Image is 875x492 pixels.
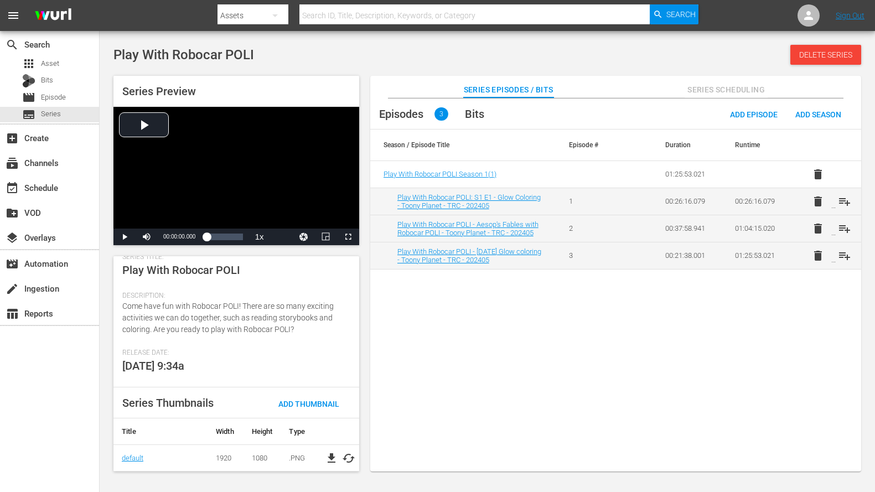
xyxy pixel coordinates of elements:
button: Playback Rate [248,229,271,245]
span: Series Title: [122,253,345,262]
a: default [122,454,143,462]
button: delete [805,188,831,215]
th: Runtime [722,130,791,160]
th: Duration [652,130,722,160]
td: 3 [556,242,625,269]
span: Bits [465,107,484,121]
button: Add Season [786,104,850,124]
button: Fullscreen [337,229,359,245]
span: menu [7,9,20,22]
span: Delete Series [790,50,861,59]
span: 3 [434,107,448,121]
span: Series [41,108,61,120]
td: 1 [556,188,625,215]
a: Play With Robocar POLI Season 1(1) [384,170,496,178]
span: Reports [6,307,19,320]
div: Video Player [113,107,359,245]
td: 00:26:16.079 [722,188,791,215]
a: Sign Out [836,11,864,20]
td: 00:26:16.079 [652,188,722,215]
td: 01:04:15.020 [722,215,791,242]
span: Series Scheduling [685,83,768,97]
a: Play With Robocar POLI: S1 E1 - Glow Coloring - Toony Planet - TRC - 202405 [397,193,541,210]
span: Add Season [786,110,850,119]
th: Type [281,418,321,445]
button: Search [650,4,698,24]
span: VOD [6,206,19,220]
span: Release Date: [122,349,345,358]
th: Title [113,418,208,445]
span: 00:00:00.000 [163,234,195,240]
span: Episodes [379,107,423,121]
a: Play With Robocar POLI - Aesop's Fables with Robocar POLI - Toony Planet - TRC - 202405 [397,220,539,237]
span: Play With Robocar POLI Season 1 ( 1 ) [384,170,496,178]
span: Automation [6,257,19,271]
td: 1920 [208,445,244,472]
span: Series [22,108,35,121]
span: delete [811,195,825,208]
td: 00:21:38.001 [652,242,722,269]
span: delete [811,222,825,235]
button: delete [805,242,831,269]
span: Channels [6,157,19,170]
span: Search [666,4,696,24]
span: Asset [41,58,59,69]
button: Jump To Time [293,229,315,245]
button: cached [342,452,355,465]
span: Series Episodes / Bits [464,83,553,97]
span: Play With Robocar POLI [113,47,254,63]
button: playlist_add [831,188,858,215]
button: Picture-in-Picture [315,229,337,245]
td: .PNG [281,445,321,472]
span: Overlays [6,231,19,245]
span: Series Preview [122,85,196,98]
td: 00:37:58.941 [652,215,722,242]
button: delete [805,161,831,188]
span: playlist_add [838,195,851,208]
button: Add Thumbnail [270,393,348,413]
span: Come have fun with Robocar POLI! There are so many exciting activities we can do together, such a... [122,302,334,334]
span: Description: [122,292,345,301]
span: Schedule [6,182,19,195]
div: Bits [22,74,35,87]
span: delete [811,168,825,181]
th: Episode # [556,130,625,160]
span: Add Thumbnail [270,400,348,408]
span: Episode [41,92,66,103]
button: Delete Series [790,45,861,65]
span: Ingestion [6,282,19,296]
th: Width [208,418,244,445]
span: Search [6,38,19,51]
span: Episode [22,91,35,104]
span: Asset [22,57,35,70]
td: 1080 [244,445,281,472]
span: delete [811,249,825,262]
span: Series Thumbnails [122,396,214,410]
button: playlist_add [831,215,858,242]
button: Add Episode [721,104,786,124]
th: Height [244,418,281,445]
td: 01:25:53.021 [652,161,722,188]
td: 2 [556,215,625,242]
div: Progress Bar [206,234,242,240]
a: Play With Robocar POLI - [DATE] Glow coloring - Toony Planet - TRC - 202405 [397,247,541,264]
span: Bits [41,75,53,86]
span: Create [6,132,19,145]
button: Mute [136,229,158,245]
span: [DATE] 9:34a [122,359,184,372]
a: file_download [325,452,338,465]
button: delete [805,215,831,242]
button: Play [113,229,136,245]
span: Play With Robocar POLI [122,263,240,277]
span: playlist_add [838,249,851,262]
img: ans4CAIJ8jUAAAAAAAAAAAAAAAAAAAAAAAAgQb4GAAAAAAAAAAAAAAAAAAAAAAAAJMjXAAAAAAAAAAAAAAAAAAAAAAAAgAT5G... [27,3,80,29]
span: playlist_add [838,222,851,235]
td: 01:25:53.021 [722,242,791,269]
th: Season / Episode Title [370,130,556,160]
span: Add Episode [721,110,786,119]
button: playlist_add [831,242,858,269]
